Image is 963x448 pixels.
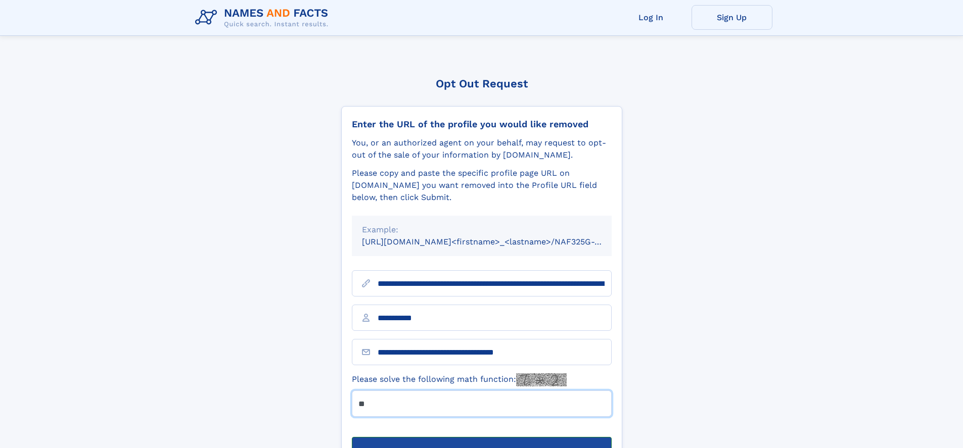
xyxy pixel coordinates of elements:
[352,119,612,130] div: Enter the URL of the profile you would like removed
[341,77,622,90] div: Opt Out Request
[611,5,692,30] a: Log In
[692,5,772,30] a: Sign Up
[352,373,567,386] label: Please solve the following math function:
[352,137,612,161] div: You, or an authorized agent on your behalf, may request to opt-out of the sale of your informatio...
[191,4,337,31] img: Logo Names and Facts
[352,167,612,204] div: Please copy and paste the specific profile page URL on [DOMAIN_NAME] you want removed into the Pr...
[362,237,631,246] small: [URL][DOMAIN_NAME]<firstname>_<lastname>/NAF325G-xxxxxxxx
[362,224,602,236] div: Example:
